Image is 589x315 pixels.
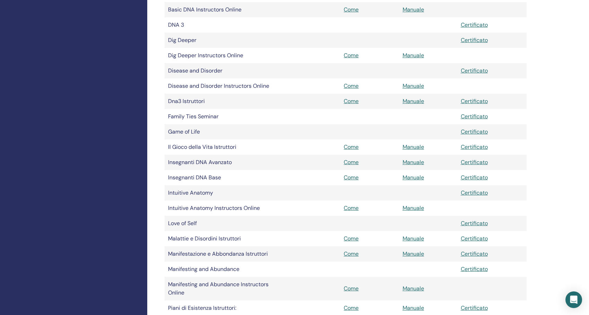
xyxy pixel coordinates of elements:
td: Manifesting and Abundance [165,262,289,277]
td: Dna3 Istruttori [165,94,289,109]
a: Come [344,159,359,166]
a: Come [344,97,359,105]
a: Manuale [403,82,424,90]
a: Certificato [461,97,488,105]
a: Manuale [403,174,424,181]
a: Certificato [461,21,488,28]
a: Certificato [461,128,488,135]
a: Come [344,204,359,212]
a: Come [344,235,359,242]
a: Certificato [461,113,488,120]
td: Il Gioco della Vita Istruttori [165,139,289,155]
td: Malattie e Disordini Istruttori [165,231,289,246]
a: Come [344,82,359,90]
td: Basic DNA Instructors Online [165,2,289,17]
td: Manifesting and Abundance Instructors Online [165,277,289,300]
td: Love of Self [165,216,289,231]
td: Game of Life [165,124,289,139]
td: Disease and Disorder Instructors Online [165,78,289,94]
a: Manuale [403,143,424,151]
td: Disease and Disorder [165,63,289,78]
a: Certificato [461,36,488,44]
a: Certificato [461,189,488,196]
td: Manifestazione e Abbondanza Istruttori [165,246,289,262]
td: Insegnanti DNA Avanzato [165,155,289,170]
a: Manuale [403,250,424,257]
a: Manuale [403,235,424,242]
a: Manuale [403,304,424,312]
td: Dig Deeper [165,33,289,48]
a: Come [344,6,359,13]
a: Certificato [461,159,488,166]
td: Dig Deeper Instructors Online [165,48,289,63]
td: Insegnanti DNA Base [165,170,289,185]
a: Manuale [403,204,424,212]
a: Come [344,143,359,151]
div: Open Intercom Messenger [565,291,582,308]
td: DNA 3 [165,17,289,33]
a: Certificato [461,174,488,181]
a: Certificato [461,265,488,273]
a: Come [344,285,359,292]
a: Manuale [403,97,424,105]
a: Manuale [403,159,424,166]
a: Come [344,174,359,181]
a: Certificato [461,250,488,257]
a: Certificato [461,220,488,227]
a: Certificato [461,304,488,312]
a: Manuale [403,6,424,13]
a: Certificato [461,143,488,151]
td: Intuitive Anatomy Instructors Online [165,201,289,216]
a: Come [344,52,359,59]
a: Manuale [403,52,424,59]
a: Come [344,304,359,312]
td: Family Ties Seminar [165,109,289,124]
a: Certificato [461,67,488,74]
a: Come [344,250,359,257]
a: Certificato [461,235,488,242]
a: Manuale [403,285,424,292]
td: Intuitive Anatomy [165,185,289,201]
